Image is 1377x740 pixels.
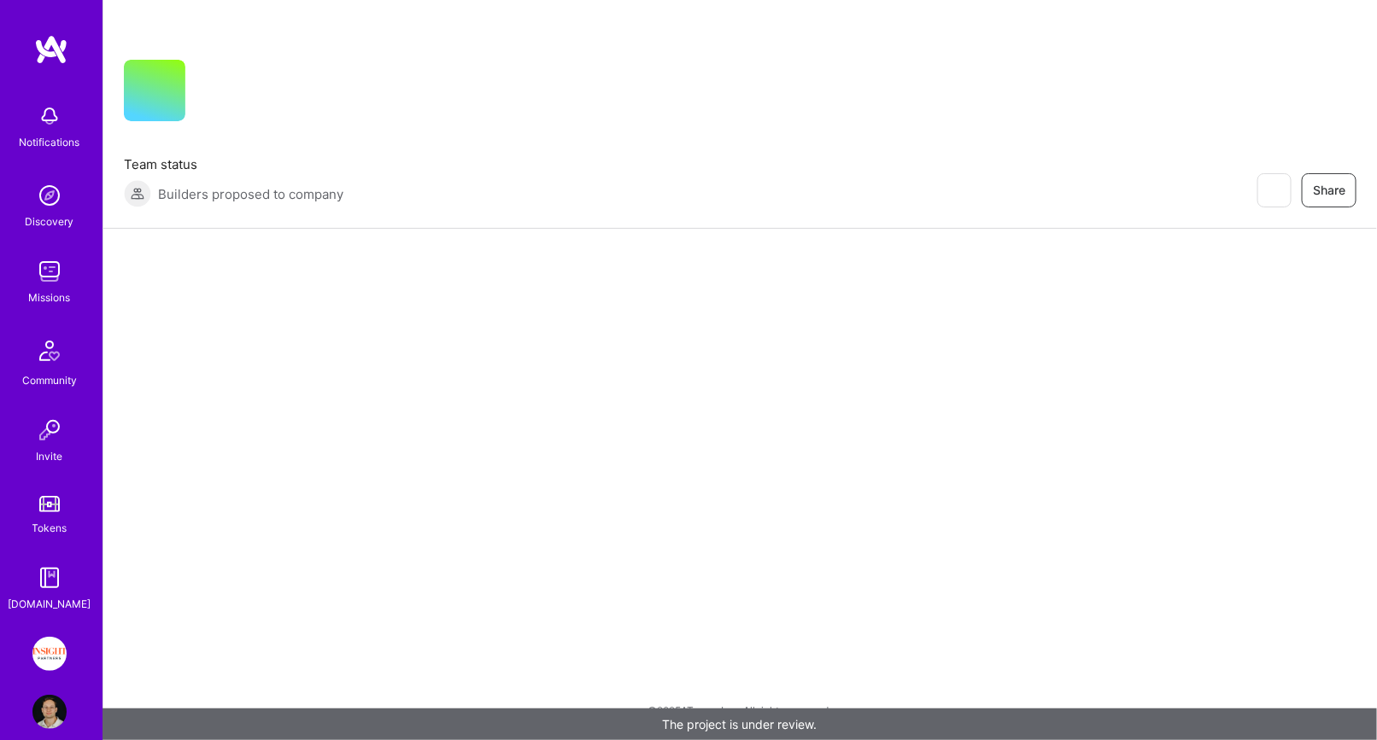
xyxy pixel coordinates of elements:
img: Insight Partners: Data & AI - Sourcing [32,637,67,671]
div: Discovery [26,213,74,230]
span: Share [1313,182,1345,199]
span: Builders proposed to company [158,185,343,203]
div: Invite [37,447,63,465]
div: Notifications [20,133,80,151]
button: Share [1302,173,1356,207]
img: bell [32,99,67,133]
a: User Avatar [28,695,71,729]
img: guide book [32,561,67,595]
div: Community [22,371,77,389]
img: teamwork [32,254,67,288]
i: icon CompanyGray [206,87,220,101]
span: Team status [124,155,343,173]
div: The project is under review. [103,708,1377,740]
img: logo [34,34,68,65]
div: Tokens [32,519,67,537]
img: tokens [39,496,60,512]
div: Missions [29,288,71,306]
a: Insight Partners: Data & AI - Sourcing [28,637,71,671]
img: Community [29,330,70,371]
img: Invite [32,413,67,447]
div: [DOMAIN_NAME] [9,595,91,613]
img: discovery [32,178,67,213]
i: icon EyeClosed [1267,184,1280,197]
img: User Avatar [32,695,67,729]
img: Builders proposed to company [124,180,151,207]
